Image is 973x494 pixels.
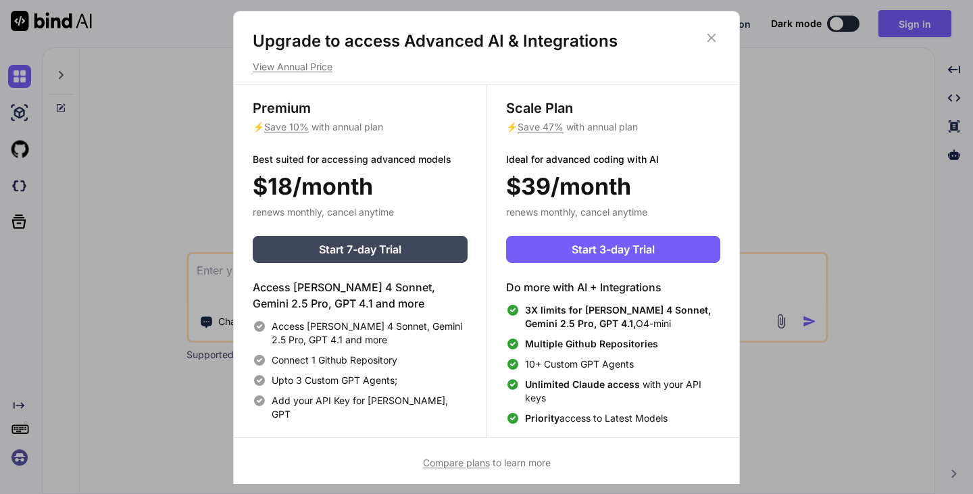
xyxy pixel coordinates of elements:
[319,241,401,257] span: Start 7-day Trial
[253,236,468,263] button: Start 7-day Trial
[272,320,468,347] span: Access [PERSON_NAME] 4 Sonnet, Gemini 2.5 Pro, GPT 4.1 and more
[506,99,720,118] h3: Scale Plan
[518,121,564,132] span: Save 47%
[264,121,309,132] span: Save 10%
[525,378,720,405] span: with your API keys
[423,457,490,468] span: Compare plans
[253,60,720,74] p: View Annual Price
[506,236,720,263] button: Start 3-day Trial
[525,378,643,390] span: Unlimited Claude access
[506,169,631,203] span: $39/month
[272,353,397,367] span: Connect 1 Github Repository
[253,120,468,134] p: ⚡ with annual plan
[572,241,655,257] span: Start 3-day Trial
[253,99,468,118] h3: Premium
[506,120,720,134] p: ⚡ with annual plan
[423,457,551,468] span: to learn more
[525,304,711,329] span: 3X limits for [PERSON_NAME] 4 Sonnet, Gemini 2.5 Pro, GPT 4.1,
[506,279,720,295] h4: Do more with AI + Integrations
[272,394,468,421] span: Add your API Key for [PERSON_NAME], GPT
[253,279,468,312] h4: Access [PERSON_NAME] 4 Sonnet, Gemini 2.5 Pro, GPT 4.1 and more
[253,30,720,52] h1: Upgrade to access Advanced AI & Integrations
[525,412,559,424] span: Priority
[272,374,397,387] span: Upto 3 Custom GPT Agents;
[253,153,468,166] p: Best suited for accessing advanced models
[253,206,394,218] span: renews monthly, cancel anytime
[506,206,647,218] span: renews monthly, cancel anytime
[253,169,373,203] span: $18/month
[525,338,658,349] span: Multiple Github Repositories
[525,412,668,425] span: access to Latest Models
[525,357,634,371] span: 10+ Custom GPT Agents
[525,303,720,330] span: O4-mini
[506,153,720,166] p: Ideal for advanced coding with AI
